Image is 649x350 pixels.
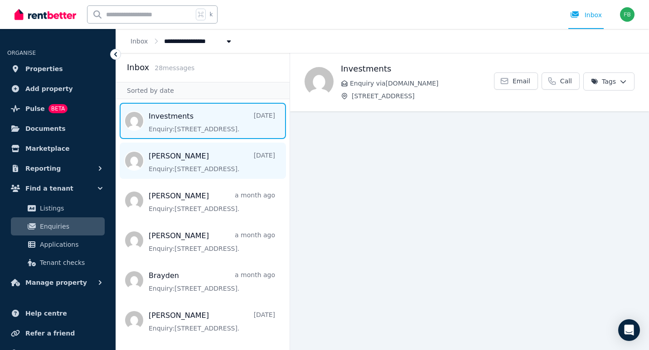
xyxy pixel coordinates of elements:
div: Sorted by date [116,82,290,99]
span: Refer a friend [25,328,75,339]
img: Fanus Belay [620,7,634,22]
a: Call [542,72,580,90]
span: Documents [25,123,66,134]
button: Reporting [7,159,108,177]
span: Enquiry via [DOMAIN_NAME] [350,79,494,88]
div: Inbox [570,10,602,19]
a: [PERSON_NAME][DATE]Enquiry:[STREET_ADDRESS]. [149,151,275,173]
button: Find a tenant [7,179,108,197]
span: Reporting [25,163,61,174]
a: Properties [7,60,108,78]
a: Add property [7,80,108,98]
h2: Inbox [127,61,149,74]
span: Add property [25,83,73,94]
span: Properties [25,63,63,74]
a: Listings [11,199,105,217]
a: Enquiries [11,217,105,235]
span: Pulse [25,103,45,114]
span: Tenant checks [40,257,101,268]
a: Investments[DATE]Enquiry:[STREET_ADDRESS]. [149,111,275,134]
a: Documents [7,120,108,138]
a: [PERSON_NAME]a month agoEnquiry:[STREET_ADDRESS]. [149,230,275,253]
span: [STREET_ADDRESS] [352,91,494,101]
span: Call [560,77,572,86]
a: Inbox [131,38,148,45]
button: Manage property [7,273,108,292]
a: [PERSON_NAME][DATE]Enquiry:[STREET_ADDRESS]. [149,310,275,333]
span: Manage property [25,277,87,288]
a: Marketplace [7,139,108,158]
a: Refer a friend [7,324,108,342]
span: Marketplace [25,143,69,154]
a: Braydena month agoEnquiry:[STREET_ADDRESS]. [149,270,275,293]
span: 28 message s [155,64,194,72]
span: ORGANISE [7,50,36,56]
span: Email [513,77,530,86]
img: Investments [305,67,334,96]
a: Email [494,72,538,90]
span: Applications [40,239,101,250]
div: Open Intercom Messenger [618,319,640,341]
button: Tags [583,72,634,91]
span: Listings [40,203,101,214]
span: Tags [591,77,616,86]
span: Help centre [25,308,67,319]
nav: Breadcrumb [116,29,248,53]
h1: Investments [341,62,494,75]
a: PulseBETA [7,100,108,118]
span: Find a tenant [25,183,73,194]
span: BETA [48,104,68,113]
span: Enquiries [40,221,101,232]
a: Applications [11,235,105,254]
a: Tenant checks [11,254,105,272]
a: Help centre [7,304,108,322]
img: RentBetter [15,8,76,21]
a: [PERSON_NAME]a month agoEnquiry:[STREET_ADDRESS]. [149,191,275,213]
span: k [209,11,213,18]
